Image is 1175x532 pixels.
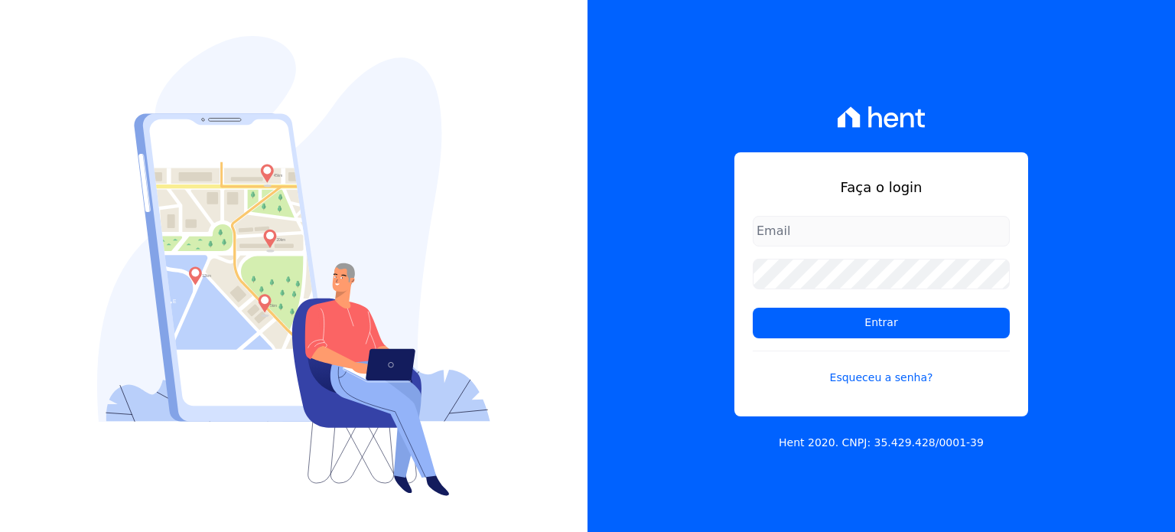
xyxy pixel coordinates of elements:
[97,36,490,496] img: Login
[753,216,1010,246] input: Email
[753,308,1010,338] input: Entrar
[779,435,984,451] p: Hent 2020. CNPJ: 35.429.428/0001-39
[753,177,1010,197] h1: Faça o login
[753,351,1010,386] a: Esqueceu a senha?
